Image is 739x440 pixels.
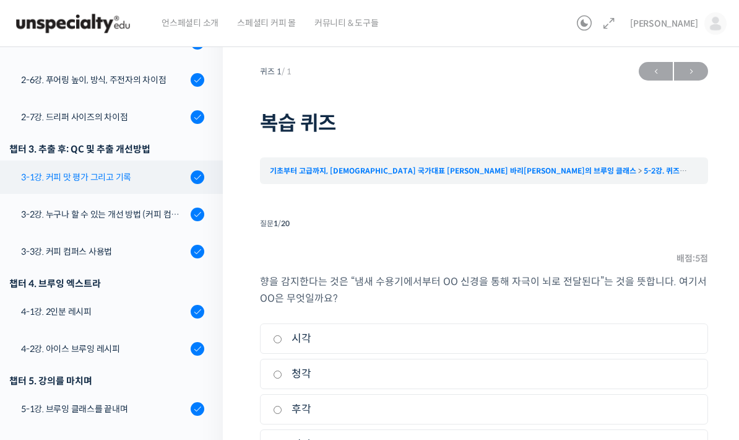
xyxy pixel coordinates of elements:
[273,335,282,343] input: 시각
[273,401,695,418] label: 후각
[674,62,708,81] a: 다음→
[113,356,128,366] span: 대화
[260,273,708,307] p: 향을 감지한다는 것은 “냄새 수용기에서부터 OO 신경을 통해 자극이 뇌로 전달된다”는 것을 뜻합니다. 여기서 OO은 무엇일까요?
[9,372,204,389] div: 챕터 5. 강의를 마치며
[273,406,282,414] input: 후각
[21,110,187,124] div: 2-7강. 드리퍼 사이즈의 차이점
[273,330,695,347] label: 시각
[82,337,160,368] a: 대화
[676,250,708,267] span: 배점: 점
[21,208,187,221] div: 3-2강. 누구나 할 수 있는 개선 방법 (커피 컴퍼스)
[21,342,187,356] div: 4-2강. 아이스 브루잉 레시피
[21,73,187,87] div: 2-6강. 푸어링 높이, 방식, 주전자의 차이점
[21,402,187,416] div: 5-1강. 브루잉 클래스를 끝내며
[281,219,290,228] span: 20
[39,356,46,366] span: 홈
[191,356,206,366] span: 설정
[273,371,282,379] input: 청각
[644,166,715,175] a: 5-2강. 퀴즈로 복습하기
[9,275,204,292] div: 챕터 4. 브루잉 엑스트라
[4,337,82,368] a: 홈
[273,366,695,382] label: 청각
[270,166,636,175] a: 기초부터 고급까지, [DEMOGRAPHIC_DATA] 국가대표 [PERSON_NAME] 바리[PERSON_NAME]의 브루잉 클래스
[274,219,278,228] span: 1
[21,245,187,258] div: 3-3강. 커피 컴퍼스 사용법
[630,18,698,29] span: [PERSON_NAME]
[260,215,708,232] div: 질문 /
[260,68,292,76] span: 퀴즈 1
[695,253,700,264] span: 5
[639,62,673,81] a: ←이전
[674,63,708,80] span: →
[21,305,187,319] div: 4-1강. 2인분 레시피
[21,170,187,184] div: 3-1강. 커피 맛 평가 그리고 기록
[639,63,673,80] span: ←
[260,112,708,135] h1: 복습 퀴즈
[160,337,238,368] a: 설정
[282,66,292,77] span: / 1
[9,141,204,157] div: 챕터 3. 추출 후: QC 및 추출 개선방법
